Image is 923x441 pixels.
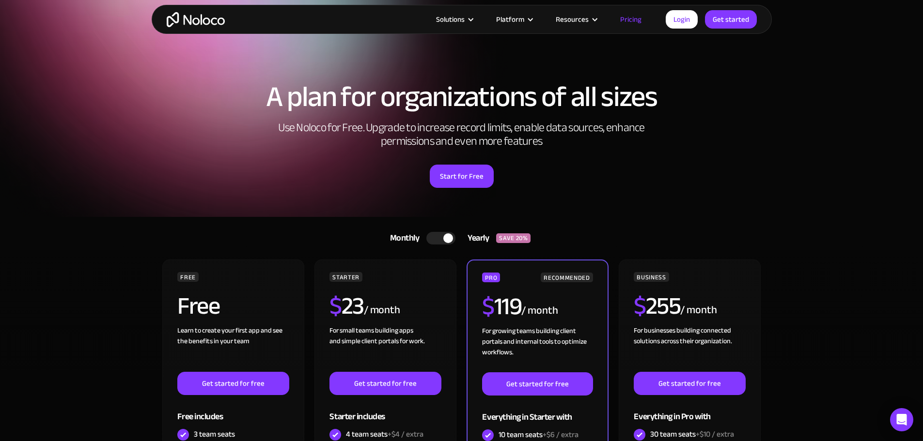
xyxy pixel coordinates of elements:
div: Everything in Starter with [482,395,593,427]
div: / month [680,303,717,318]
div: For growing teams building client portals and internal tools to optimize workflows. [482,326,593,372]
h2: 119 [482,294,521,319]
div: / month [521,303,558,319]
h2: 255 [634,294,680,318]
div: Platform [484,13,544,26]
div: Open Intercom Messenger [890,408,913,431]
div: PRO [482,273,500,282]
div: 10 team seats [499,429,579,440]
span: $ [634,283,646,329]
div: 30 team seats [650,429,734,440]
span: $ [329,283,342,329]
div: Resources [544,13,608,26]
div: Learn to create your first app and see the benefits in your team ‍ [177,325,289,372]
div: Monthly [378,231,427,245]
div: Resources [556,13,589,26]
div: 4 team seats [346,429,423,440]
h2: Free [177,294,219,318]
a: Pricing [608,13,654,26]
div: For businesses building connected solutions across their organization. ‍ [634,325,745,372]
a: Get started for free [329,372,441,395]
div: Everything in Pro with [634,395,745,426]
div: 3 team seats [194,429,235,440]
div: Solutions [436,13,465,26]
div: Starter includes [329,395,441,426]
div: Free includes [177,395,289,426]
div: STARTER [329,272,362,282]
div: SAVE 20% [496,233,531,243]
div: Solutions [424,13,484,26]
div: RECOMMENDED [541,273,593,282]
span: $ [482,284,494,329]
div: FREE [177,272,199,282]
a: Get started for free [634,372,745,395]
div: Yearly [455,231,496,245]
a: home [167,12,225,27]
h2: Use Noloco for Free. Upgrade to increase record limits, enable data sources, enhance permissions ... [268,121,656,148]
a: Get started for free [177,372,289,395]
h1: A plan for organizations of all sizes [161,82,762,111]
a: Login [666,10,698,29]
a: Get started [705,10,757,29]
div: BUSINESS [634,272,669,282]
div: Platform [496,13,524,26]
a: Get started for free [482,372,593,395]
h2: 23 [329,294,364,318]
div: For small teams building apps and simple client portals for work. ‍ [329,325,441,372]
a: Start for Free [430,165,494,188]
div: / month [364,303,400,318]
